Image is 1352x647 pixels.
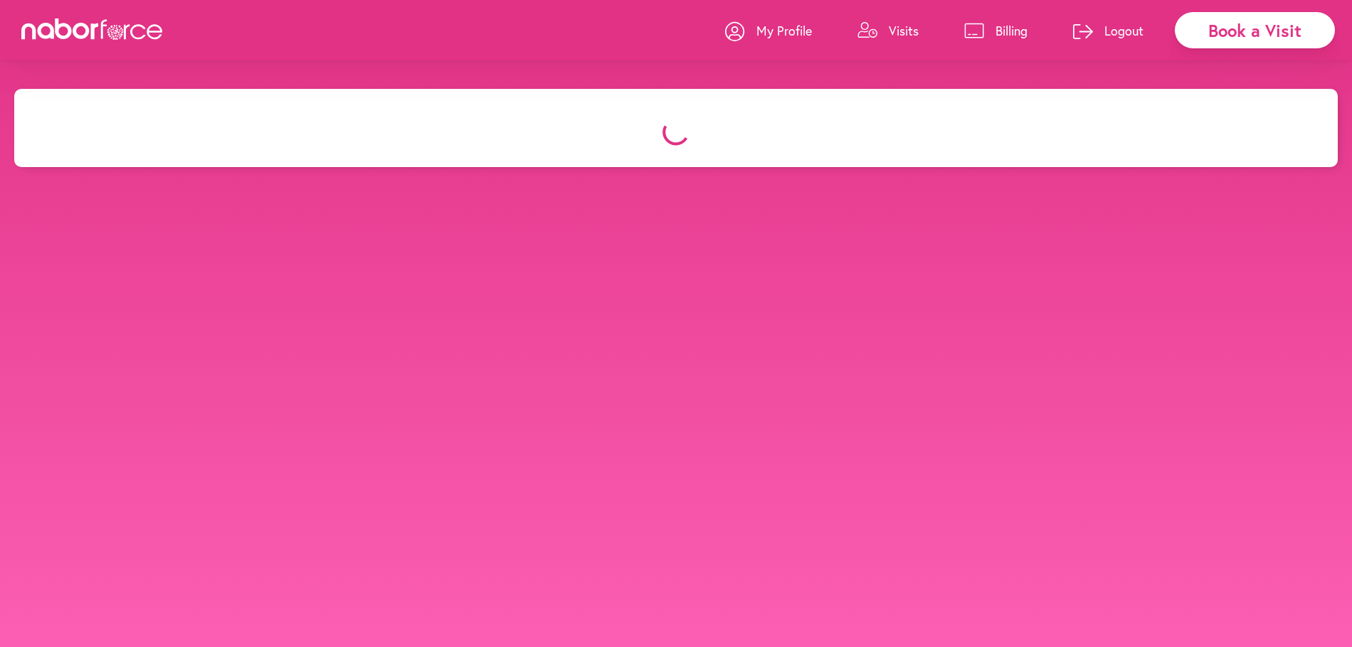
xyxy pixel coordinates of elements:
[1175,12,1335,48] div: Book a Visit
[756,22,812,39] p: My Profile
[1104,22,1144,39] p: Logout
[889,22,919,39] p: Visits
[1073,9,1144,52] a: Logout
[725,9,812,52] a: My Profile
[995,22,1028,39] p: Billing
[964,9,1028,52] a: Billing
[857,9,919,52] a: Visits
